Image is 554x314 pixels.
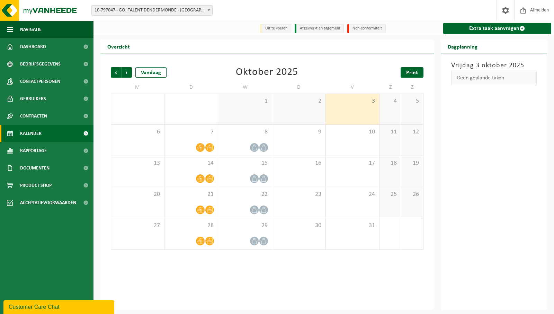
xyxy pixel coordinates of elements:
[20,73,60,90] span: Contactpersonen
[329,97,376,105] span: 3
[20,194,76,211] span: Acceptatievoorwaarden
[276,222,322,229] span: 30
[405,191,419,198] span: 26
[383,128,397,136] span: 11
[329,191,376,198] span: 24
[20,21,42,38] span: Navigatie
[20,125,42,142] span: Kalender
[168,191,214,198] span: 21
[168,222,214,229] span: 28
[276,191,322,198] span: 23
[91,5,213,16] span: 10-797047 - GO! TALENT DENDERMONDE - DENDERMONDE
[406,70,418,76] span: Print
[276,128,322,136] span: 9
[272,81,326,94] td: D
[347,24,386,33] li: Non-conformiteit
[451,71,537,85] div: Geen geplande taken
[405,159,419,167] span: 19
[405,128,419,136] span: 12
[326,81,379,94] td: V
[276,97,322,105] span: 2
[3,299,116,314] iframe: chat widget
[20,177,52,194] span: Product Shop
[441,40,484,53] h2: Dagplanning
[379,81,401,94] td: Z
[405,97,419,105] span: 5
[222,128,268,136] span: 8
[401,67,423,78] a: Print
[329,159,376,167] span: 17
[168,128,214,136] span: 7
[329,222,376,229] span: 31
[20,90,46,107] span: Gebruikers
[401,81,423,94] td: Z
[236,67,298,78] div: Oktober 2025
[20,55,61,73] span: Bedrijfsgegevens
[222,159,268,167] span: 15
[276,159,322,167] span: 16
[222,222,268,229] span: 29
[92,6,212,15] span: 10-797047 - GO! TALENT DENDERMONDE - DENDERMONDE
[115,191,161,198] span: 20
[135,67,167,78] div: Vandaag
[20,142,47,159] span: Rapportage
[20,159,50,177] span: Documenten
[164,81,218,94] td: D
[115,128,161,136] span: 6
[383,97,397,105] span: 4
[20,38,46,55] span: Dashboard
[329,128,376,136] span: 10
[111,81,164,94] td: M
[295,24,344,33] li: Afgewerkt en afgemeld
[443,23,552,34] a: Extra taak aanvragen
[383,159,397,167] span: 18
[222,97,268,105] span: 1
[111,67,121,78] span: Vorige
[100,40,137,53] h2: Overzicht
[218,81,272,94] td: W
[383,191,397,198] span: 25
[168,159,214,167] span: 14
[20,107,47,125] span: Contracten
[122,67,132,78] span: Volgende
[451,60,537,71] h3: Vrijdag 3 oktober 2025
[260,24,291,33] li: Uit te voeren
[115,222,161,229] span: 27
[222,191,268,198] span: 22
[115,159,161,167] span: 13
